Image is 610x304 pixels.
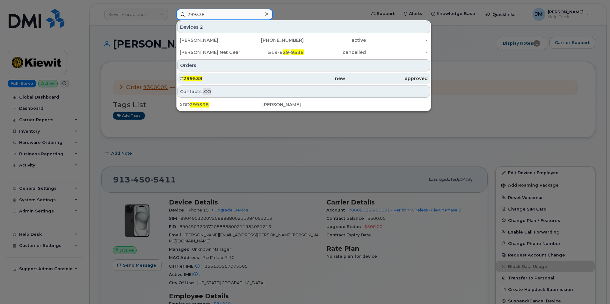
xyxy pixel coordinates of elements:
[183,76,202,81] span: 299538
[291,49,304,55] span: 9538
[180,101,262,108] div: XDD
[304,49,366,56] div: cancelled
[180,49,242,56] div: [PERSON_NAME] Net Gear
[242,37,304,43] div: [PHONE_NUMBER]
[582,276,605,299] iframe: Messenger Launcher
[345,101,428,108] div: -
[262,101,345,108] div: [PERSON_NAME]
[262,75,345,82] div: new
[200,24,203,30] span: 2
[177,99,430,110] a: XDD299538[PERSON_NAME]-
[177,59,430,71] div: Orders
[177,34,430,46] a: [PERSON_NAME][PHONE_NUMBER]active-
[242,49,304,56] div: 519-8 -
[366,49,428,56] div: -
[177,47,430,58] a: [PERSON_NAME] Net Gear519-829-9538cancelled-
[345,75,428,82] div: approved
[203,88,211,95] span: .CO
[177,73,430,84] a: #299538newapproved
[180,75,262,82] div: #
[283,49,289,55] span: 29
[304,37,366,43] div: active
[177,21,430,33] div: Devices
[180,37,242,43] div: [PERSON_NAME]
[366,37,428,43] div: -
[190,102,209,108] span: 299538
[177,85,430,98] div: Contacts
